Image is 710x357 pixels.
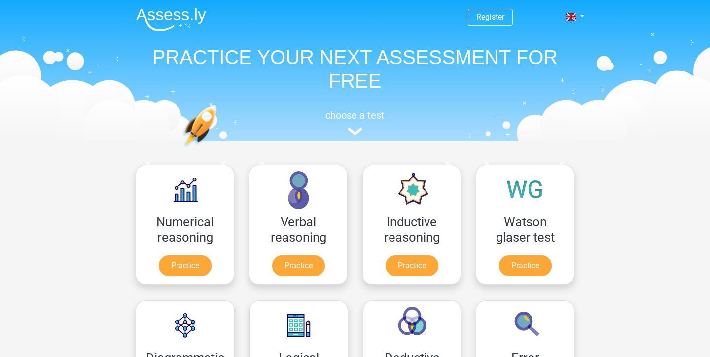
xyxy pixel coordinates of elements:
a: Practice [499,255,552,276]
a: Practice [159,255,212,276]
a: Practice [272,255,325,276]
a: Register [476,12,504,22]
h1: PRACTICE YOUR NEXT ASSESSMENT FOR FREE [128,45,582,93]
a: Practice [386,255,438,276]
h5: choose a test [128,109,582,121]
a: choose a test [128,109,582,136]
img: Assessly [136,8,206,31]
img: assessment [348,128,362,135]
img: practice [182,105,255,194]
